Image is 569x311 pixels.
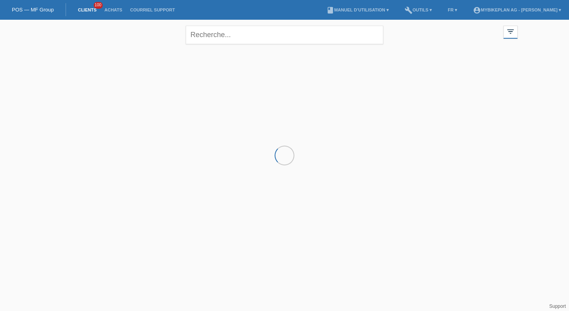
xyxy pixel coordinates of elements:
i: book [326,6,334,14]
a: bookManuel d’utilisation ▾ [322,7,393,12]
a: Clients [74,7,100,12]
input: Recherche... [186,26,383,44]
a: Achats [100,7,126,12]
a: account_circleMybikeplan AG - [PERSON_NAME] ▾ [469,7,565,12]
a: FR ▾ [444,7,461,12]
span: 100 [94,2,103,9]
a: Courriel Support [126,7,179,12]
a: Support [549,304,566,309]
i: build [405,6,413,14]
i: account_circle [473,6,481,14]
a: POS — MF Group [12,7,54,13]
a: buildOutils ▾ [401,7,436,12]
i: filter_list [506,27,515,36]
